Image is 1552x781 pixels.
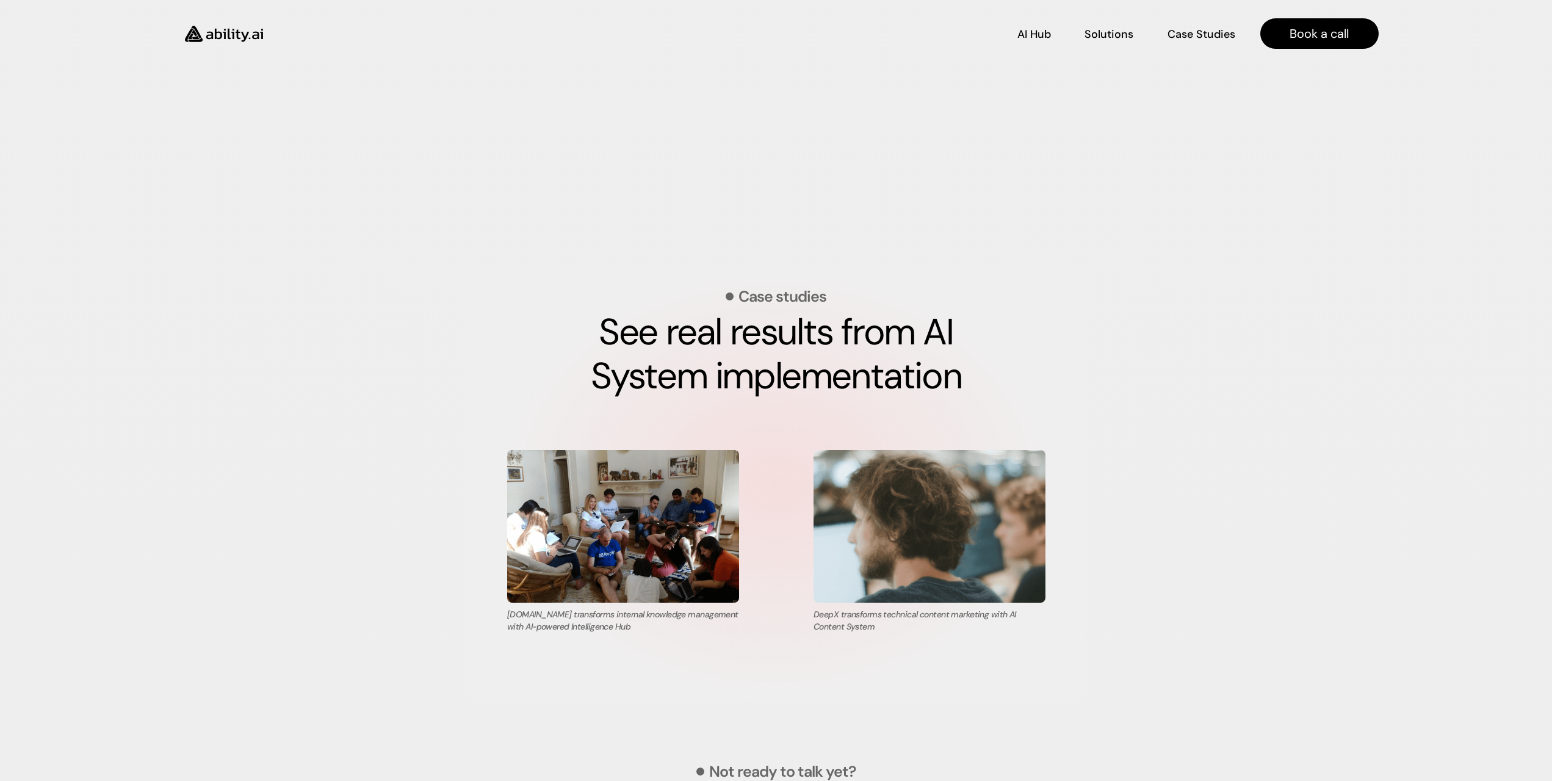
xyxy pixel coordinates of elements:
[738,289,826,304] p: Case studies
[507,609,739,633] p: [DOMAIN_NAME] transforms internal knowledge management with AI-powered Intelligence Hub
[1085,27,1133,42] p: Solutions
[1260,18,1379,49] a: Book a call
[776,427,1083,656] a: DeepX transforms technical content marketing with AI Content System
[1017,27,1051,42] p: AI Hub
[1017,23,1051,45] a: AI Hub
[1290,25,1349,42] p: Book a call
[1168,27,1235,42] p: Case Studies
[1167,23,1236,45] a: Case Studies
[280,18,1379,49] nav: Main navigation
[470,427,776,656] a: [DOMAIN_NAME] transforms internal knowledge management with AI-powered Intelligence Hub
[709,764,856,779] p: Not ready to talk yet?
[591,308,962,400] strong: See real results from AI System implementation
[1085,23,1133,45] a: Solutions
[814,609,1045,633] p: DeepX transforms technical content marketing with AI Content System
